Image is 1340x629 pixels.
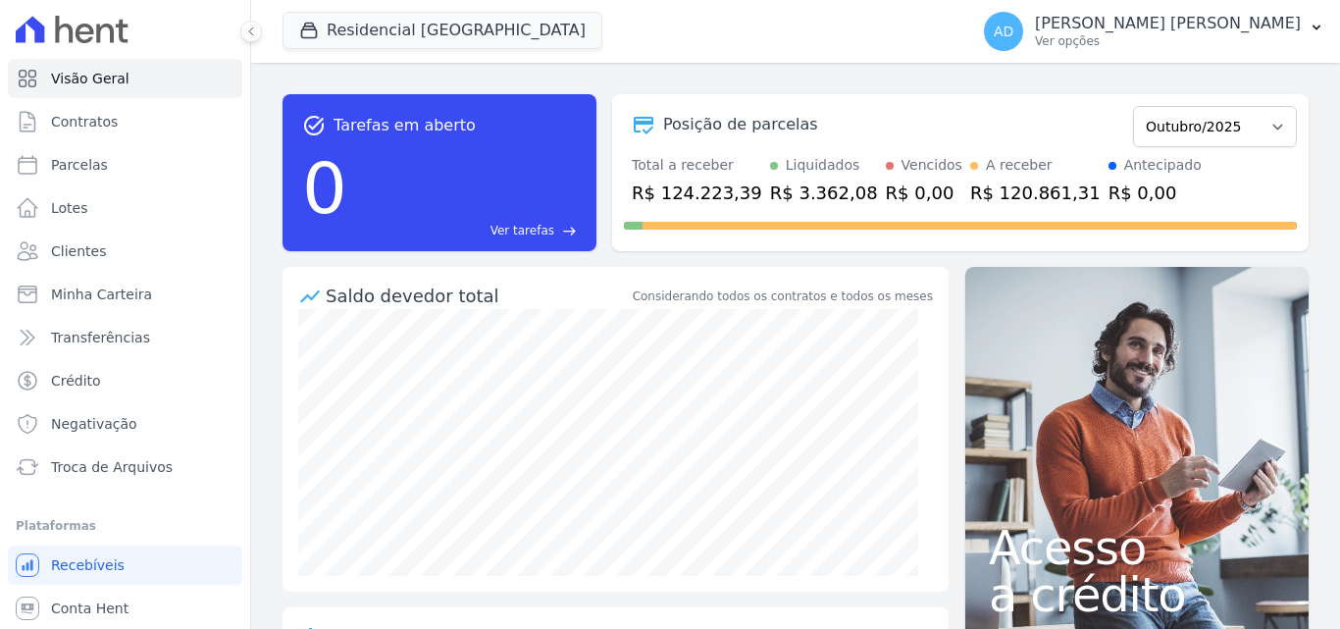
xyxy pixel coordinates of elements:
div: R$ 0,00 [886,180,962,206]
a: Visão Geral [8,59,242,98]
span: task_alt [302,114,326,137]
a: Lotes [8,188,242,228]
div: 0 [302,137,347,239]
div: R$ 124.223,39 [632,180,762,206]
button: Residencial [GEOGRAPHIC_DATA] [283,12,602,49]
p: Ver opções [1035,33,1301,49]
a: Recebíveis [8,546,242,585]
a: Clientes [8,232,242,271]
div: Antecipado [1124,155,1202,176]
span: east [562,224,577,238]
button: AD [PERSON_NAME] [PERSON_NAME] Ver opções [968,4,1340,59]
span: Contratos [51,112,118,131]
span: a crédito [989,571,1285,618]
span: Troca de Arquivos [51,457,173,477]
div: Total a receber [632,155,762,176]
a: Negativação [8,404,242,444]
a: Parcelas [8,145,242,184]
span: Acesso [989,524,1285,571]
div: Vencidos [902,155,962,176]
span: Crédito [51,371,101,391]
p: [PERSON_NAME] [PERSON_NAME] [1035,14,1301,33]
a: Crédito [8,361,242,400]
div: A receber [986,155,1053,176]
div: Saldo devedor total [326,283,629,309]
span: Transferências [51,328,150,347]
span: Negativação [51,414,137,434]
div: Liquidados [786,155,860,176]
a: Minha Carteira [8,275,242,314]
a: Conta Hent [8,589,242,628]
span: Minha Carteira [51,285,152,304]
span: AD [994,25,1013,38]
div: R$ 120.861,31 [970,180,1101,206]
div: Posição de parcelas [663,113,818,136]
a: Troca de Arquivos [8,447,242,487]
div: R$ 0,00 [1108,180,1202,206]
div: Considerando todos os contratos e todos os meses [633,288,933,305]
span: Conta Hent [51,599,129,618]
div: R$ 3.362,08 [770,180,878,206]
div: Plataformas [16,514,234,538]
span: Tarefas em aberto [334,114,476,137]
a: Contratos [8,102,242,141]
span: Lotes [51,198,88,218]
span: Recebíveis [51,555,125,575]
span: Ver tarefas [490,222,554,239]
a: Transferências [8,318,242,357]
span: Clientes [51,241,106,261]
span: Visão Geral [51,69,129,88]
span: Parcelas [51,155,108,175]
a: Ver tarefas east [355,222,577,239]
